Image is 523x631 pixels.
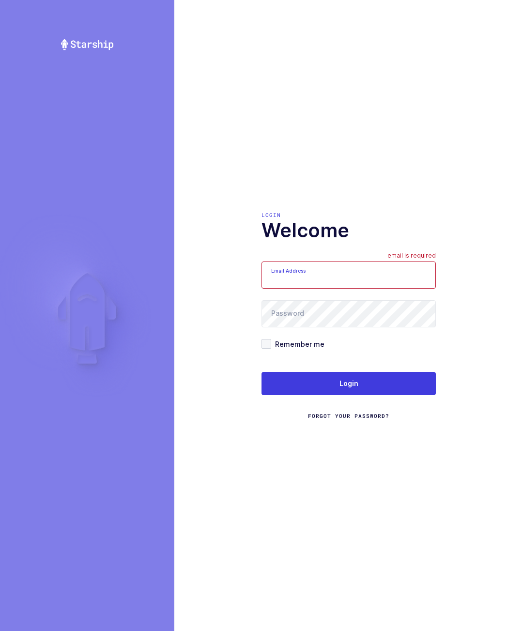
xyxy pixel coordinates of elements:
h1: Welcome [261,219,436,242]
span: Login [339,379,358,388]
input: Email Address [261,262,436,289]
input: Password [261,300,436,327]
span: Remember me [271,339,324,349]
a: Forgot Your Password? [308,412,389,420]
div: email is required [387,252,436,262]
img: Starship [60,39,114,50]
div: Login [261,211,436,219]
button: Login [261,372,436,395]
